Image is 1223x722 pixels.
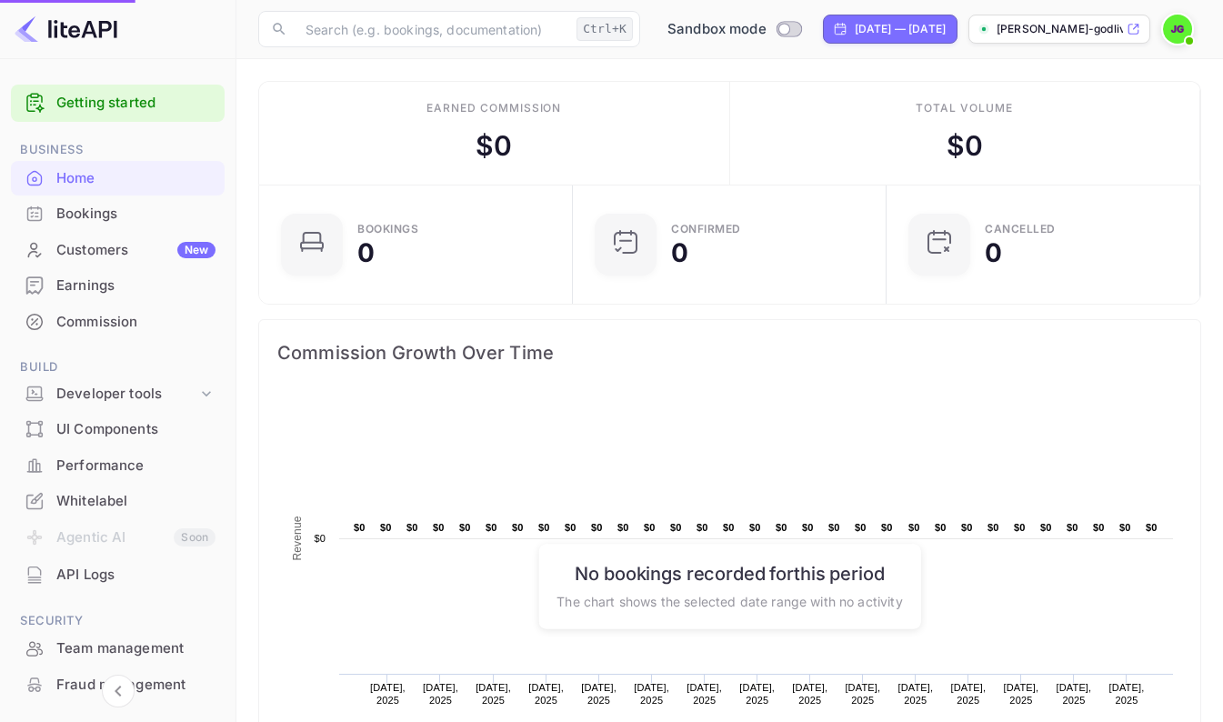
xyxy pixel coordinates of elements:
[357,224,418,235] div: Bookings
[102,675,135,707] button: Collapse navigation
[749,522,761,533] text: $0
[11,140,225,160] span: Business
[11,484,225,517] a: Whitelabel
[556,591,902,610] p: The chart shows the selected date range with no activity
[177,242,216,258] div: New
[556,562,902,584] h6: No bookings recorded for this period
[11,378,225,410] div: Developer tools
[56,491,216,512] div: Whitelabel
[11,448,225,484] div: Performance
[634,682,669,706] text: [DATE], 2025
[11,667,225,701] a: Fraud management
[56,204,216,225] div: Bookings
[1119,522,1131,533] text: $0
[11,161,225,196] div: Home
[823,15,957,44] div: Click to change the date range period
[423,682,458,706] text: [DATE], 2025
[11,85,225,122] div: Getting started
[56,168,216,189] div: Home
[512,522,524,533] text: $0
[11,161,225,195] a: Home
[11,305,225,340] div: Commission
[1109,682,1145,706] text: [DATE], 2025
[828,522,840,533] text: $0
[987,522,999,533] text: $0
[370,682,406,706] text: [DATE], 2025
[11,357,225,377] span: Build
[291,516,304,560] text: Revenue
[295,11,569,47] input: Search (e.g. bookings, documentation)
[11,196,225,230] a: Bookings
[380,522,392,533] text: $0
[11,611,225,631] span: Security
[670,522,682,533] text: $0
[739,682,775,706] text: [DATE], 2025
[56,456,216,476] div: Performance
[908,522,920,533] text: $0
[528,682,564,706] text: [DATE], 2025
[11,631,225,667] div: Team management
[697,522,708,533] text: $0
[11,631,225,665] a: Team management
[56,675,216,696] div: Fraud management
[845,682,880,706] text: [DATE], 2025
[723,522,735,533] text: $0
[11,667,225,703] div: Fraud management
[11,305,225,338] a: Commission
[11,412,225,447] div: UI Components
[881,522,893,533] text: $0
[581,682,617,706] text: [DATE], 2025
[354,522,366,533] text: $0
[855,21,946,37] div: [DATE] — [DATE]
[1014,522,1026,533] text: $0
[538,522,550,533] text: $0
[802,522,814,533] text: $0
[56,276,216,296] div: Earnings
[56,312,216,333] div: Commission
[56,419,216,440] div: UI Components
[1067,522,1078,533] text: $0
[591,522,603,533] text: $0
[947,125,983,166] div: $ 0
[314,533,326,544] text: $0
[459,522,471,533] text: $0
[56,565,216,586] div: API Logs
[671,240,688,266] div: 0
[916,100,1013,116] div: Total volume
[56,93,216,114] a: Getting started
[1004,682,1039,706] text: [DATE], 2025
[11,412,225,446] a: UI Components
[961,522,973,533] text: $0
[426,100,561,116] div: Earned commission
[11,268,225,304] div: Earnings
[687,682,722,706] text: [DATE], 2025
[667,19,767,40] span: Sandbox mode
[855,522,867,533] text: $0
[476,125,512,166] div: $ 0
[565,522,576,533] text: $0
[576,17,633,41] div: Ctrl+K
[1093,522,1105,533] text: $0
[11,233,225,268] div: CustomersNew
[357,240,375,266] div: 0
[1057,682,1092,706] text: [DATE], 2025
[617,522,629,533] text: $0
[776,522,787,533] text: $0
[985,240,1002,266] div: 0
[11,196,225,232] div: Bookings
[15,15,117,44] img: LiteAPI logo
[277,338,1182,367] span: Commission Growth Over Time
[476,682,511,706] text: [DATE], 2025
[11,557,225,591] a: API Logs
[660,19,808,40] div: Switch to Production mode
[644,522,656,533] text: $0
[985,224,1056,235] div: CANCELLED
[1163,15,1192,44] img: Johnson Godliving
[950,682,986,706] text: [DATE], 2025
[792,682,827,706] text: [DATE], 2025
[11,448,225,482] a: Performance
[56,240,216,261] div: Customers
[56,638,216,659] div: Team management
[1040,522,1052,533] text: $0
[11,557,225,593] div: API Logs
